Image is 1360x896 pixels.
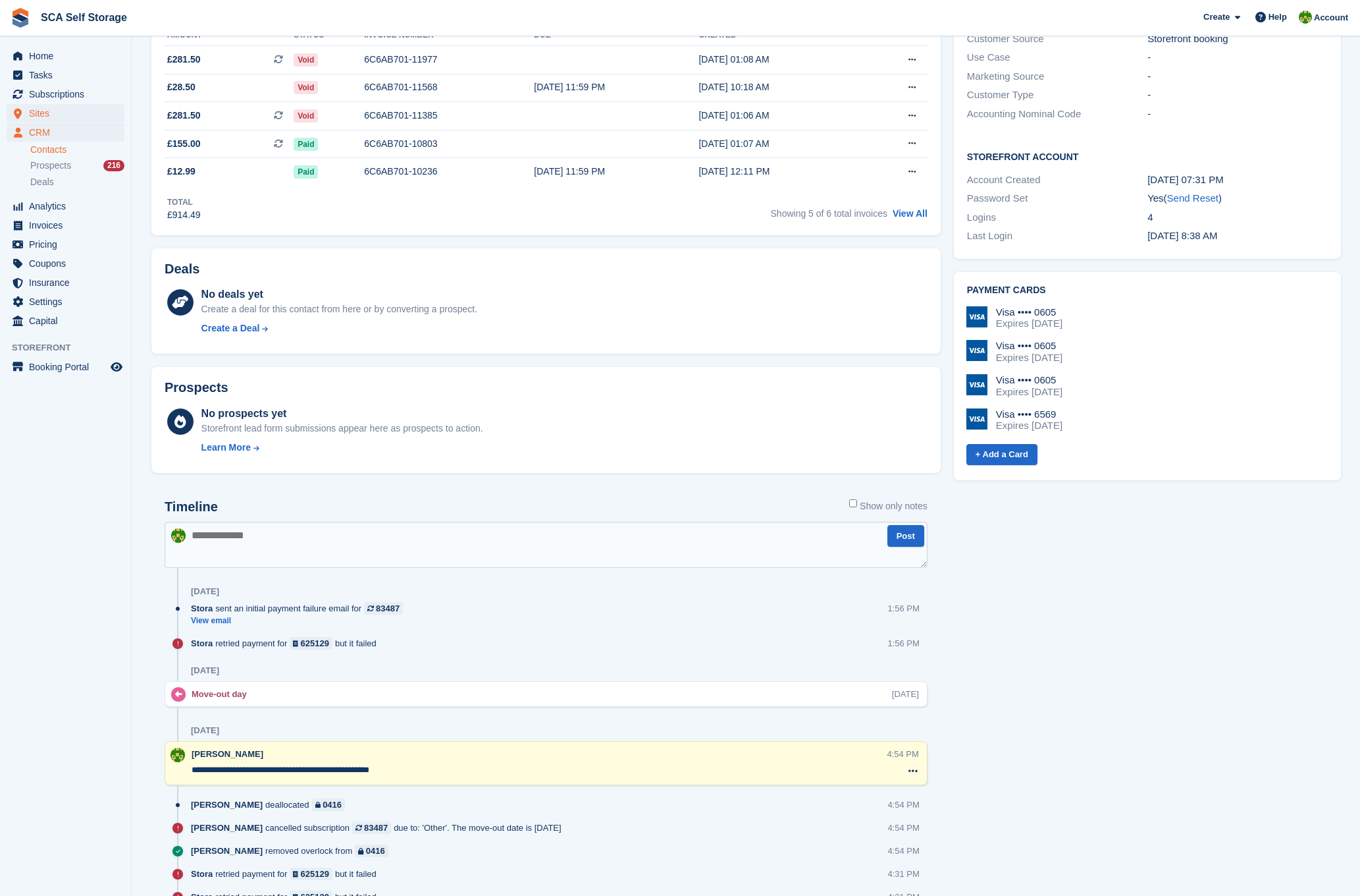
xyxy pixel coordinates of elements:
[996,306,1062,318] div: Visa •••• 0605
[29,216,108,235] span: Invoices
[294,109,318,123] span: Void
[301,868,329,880] div: 625129
[967,107,1147,122] div: Accounting Nominal Code
[191,822,263,834] span: [PERSON_NAME]
[167,165,196,179] span: £12.99
[165,380,228,395] h2: Prospects
[967,210,1147,225] div: Logins
[201,441,251,455] div: Learn More
[364,165,534,179] div: 6C6AB701-10236
[11,8,30,28] img: stora-icon-8386f47178a22dfd0bd8f6a31ec36ba5ce8667c1dd55bd0f319d3a0aa187defe.svg
[887,845,919,857] div: 4:54 PM
[36,7,132,28] a: SCA Self Storage
[167,137,201,151] span: £155.00
[167,196,201,208] div: Total
[191,845,263,857] span: [PERSON_NAME]
[301,637,329,650] div: 625129
[366,845,385,857] div: 0416
[996,352,1062,364] div: Expires [DATE]
[312,798,345,811] a: 0416
[167,208,201,222] div: £914.49
[290,637,332,650] a: 625129
[996,340,1062,352] div: Visa •••• 0605
[201,422,483,435] div: Storefront lead form submissions appear here as prospects to action.
[191,586,219,597] div: [DATE]
[534,165,698,179] div: [DATE] 11:59 PM
[698,80,863,94] div: [DATE] 10:18 AM
[7,358,124,376] a: menu
[698,165,863,179] div: [DATE] 12:11 PM
[364,137,534,151] div: 6C6AB701-10803
[29,293,108,311] span: Settings
[29,66,108,84] span: Tasks
[364,822,388,834] div: 83487
[29,312,108,330] span: Capital
[191,665,219,676] div: [DATE]
[1147,191,1328,206] div: Yes
[294,81,318,94] span: Void
[1164,192,1222,204] span: ( )
[191,602,409,615] div: sent an initial payment failure email for
[12,341,131,354] span: Storefront
[1147,69,1328,84] div: -
[1147,32,1328,47] div: Storefront booking
[698,53,863,67] div: [DATE] 01:08 AM
[294,165,318,179] span: Paid
[109,359,124,375] a: Preview store
[7,293,124,311] a: menu
[893,208,928,219] a: View All
[290,868,332,880] a: 625129
[966,408,987,430] img: Visa Logo
[7,123,124,142] a: menu
[849,499,928,513] label: Show only notes
[7,254,124,273] a: menu
[355,845,388,857] a: 0416
[967,191,1147,206] div: Password Set
[167,109,201,123] span: £281.50
[30,159,71,172] span: Prospects
[887,868,919,880] div: 4:31 PM
[996,408,1062,420] div: Visa •••• 6569
[29,197,108,215] span: Analytics
[165,499,218,515] h2: Timeline
[29,358,108,376] span: Booking Portal
[7,47,124,65] a: menu
[996,420,1062,432] div: Expires [DATE]
[1147,173,1328,188] div: [DATE] 07:31 PM
[996,318,1062,329] div: Expires [DATE]
[30,175,124,189] a: Deals
[191,725,219,736] div: [DATE]
[887,822,919,834] div: 4:54 PM
[191,868,213,880] span: Stora
[201,287,477,302] div: No deals yet
[191,845,395,857] div: removed overlock from
[364,109,534,123] div: 6C6AB701-11385
[30,176,54,188] span: Deals
[294,138,318,151] span: Paid
[1147,230,1217,241] time: 2025-05-05 07:38:54 UTC
[191,637,213,650] span: Stora
[30,159,124,173] a: Prospects 216
[7,85,124,103] a: menu
[967,88,1147,103] div: Customer Type
[191,798,352,811] div: deallocated
[29,123,108,142] span: CRM
[201,322,260,335] div: Create a Deal
[7,104,124,123] a: menu
[7,273,124,292] a: menu
[966,340,987,361] img: Visa Logo
[323,798,342,811] div: 0416
[1299,11,1312,24] img: Sam Chapman
[892,688,919,700] div: [DATE]
[771,208,887,219] span: Showing 5 of 6 total invoices
[29,47,108,65] span: Home
[7,216,124,235] a: menu
[29,254,108,273] span: Coupons
[698,109,863,123] div: [DATE] 01:06 AM
[192,749,263,759] span: [PERSON_NAME]
[7,235,124,254] a: menu
[967,69,1147,84] div: Marketing Source
[201,302,477,316] div: Create a deal for this contact from here or by converting a prospect.
[29,235,108,254] span: Pricing
[967,32,1147,47] div: Customer Source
